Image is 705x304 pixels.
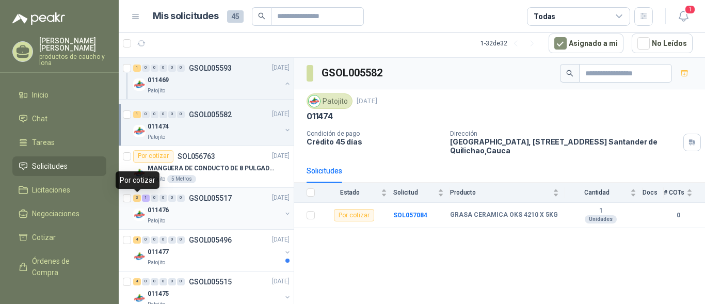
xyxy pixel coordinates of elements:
div: 0 [177,65,185,72]
span: Órdenes de Compra [32,255,97,278]
div: 0 [159,111,167,118]
div: 0 [159,65,167,72]
p: 011474 [148,122,169,132]
div: 1 [133,65,141,72]
div: 1 [133,111,141,118]
p: [DATE] [357,97,377,106]
p: Condición de pago [307,130,442,137]
th: Estado [321,183,393,203]
th: Solicitud [393,183,450,203]
span: Inicio [32,89,49,101]
p: GSOL005582 [189,111,232,118]
img: Company Logo [309,95,320,107]
div: 4 [133,236,141,244]
p: [DATE] [272,109,290,119]
a: Tareas [12,133,106,152]
span: Cantidad [565,189,628,196]
span: 1 [684,5,696,14]
h1: Mis solicitudes [153,9,219,24]
img: Company Logo [133,167,146,179]
div: 1 - 32 de 32 [480,35,540,52]
div: Patojito [307,93,352,109]
div: Por cotizar [116,171,159,189]
div: Solicitudes [307,165,342,177]
a: Órdenes de Compra [12,251,106,282]
p: [DATE] [272,235,290,245]
p: GSOL005515 [189,278,232,285]
p: Patojito [148,133,165,141]
p: [DATE] [272,151,290,161]
p: [DATE] [272,277,290,286]
a: Solicitudes [12,156,106,176]
span: Producto [450,189,551,196]
b: 0 [664,211,693,220]
div: Unidades [585,215,617,223]
th: Cantidad [565,183,643,203]
div: 0 [168,236,176,244]
span: Cotizar [32,232,56,243]
p: Patojito [148,87,165,95]
div: 0 [151,278,158,285]
p: [GEOGRAPHIC_DATA], [STREET_ADDRESS] Santander de Quilichao , Cauca [450,137,679,155]
p: 011469 [148,76,169,86]
p: [PERSON_NAME] [PERSON_NAME] [39,37,106,52]
p: MANGUERA DE CONDUCTO DE 8 PULGADAS DE ALAMBRE DE ACERO PU [148,164,276,173]
p: GSOL005517 [189,195,232,202]
p: productos de caucho y lona [39,54,106,66]
div: 0 [159,195,167,202]
p: 011477 [148,247,169,257]
img: Logo peakr [12,12,65,25]
button: 1 [674,7,693,26]
span: Negociaciones [32,208,79,219]
div: 0 [159,278,167,285]
span: Solicitudes [32,161,68,172]
th: Docs [643,183,664,203]
img: Company Logo [133,78,146,91]
span: Tareas [32,137,55,148]
div: 5 Metros [167,175,196,183]
a: Licitaciones [12,180,106,200]
div: 1 [142,195,150,202]
span: Solicitud [393,189,436,196]
div: 0 [168,278,176,285]
h3: GSOL005582 [322,65,384,81]
b: SOL057084 [393,212,427,219]
img: Company Logo [133,250,146,263]
div: Por cotizar [334,209,374,221]
div: 0 [177,195,185,202]
div: 3 [133,195,141,202]
button: Asignado a mi [549,34,623,53]
img: Company Logo [133,209,146,221]
div: 0 [142,65,150,72]
p: Patojito [148,259,165,267]
p: Crédito 45 días [307,137,442,146]
div: 0 [168,65,176,72]
div: 0 [151,65,158,72]
p: SOL056763 [178,153,215,160]
div: 0 [151,236,158,244]
div: 0 [142,111,150,118]
div: Todas [534,11,555,22]
a: 1 0 0 0 0 0 GSOL005593[DATE] Company Logo011469Patojito [133,62,292,95]
div: 0 [142,278,150,285]
a: 3 1 0 0 0 0 GSOL005517[DATE] Company Logo011476Patojito [133,192,292,225]
span: Chat [32,113,47,124]
button: No Leídos [632,34,693,53]
span: 45 [227,10,244,23]
p: 011475 [148,289,169,299]
div: 4 [133,278,141,285]
a: Por cotizarSOL056763[DATE] Company LogoMANGUERA DE CONDUCTO DE 8 PULGADAS DE ALAMBRE DE ACERO PUP... [119,146,294,188]
div: 0 [177,111,185,118]
p: Patojito [148,217,165,225]
div: 0 [159,236,167,244]
div: 0 [168,195,176,202]
span: Licitaciones [32,184,70,196]
b: GRASA CERAMICA OKS 4210 X 5KG [450,211,558,219]
img: Company Logo [133,125,146,137]
p: 011474 [307,111,333,122]
div: 0 [177,236,185,244]
th: # COTs [664,183,705,203]
a: Inicio [12,85,106,105]
a: 1 0 0 0 0 0 GSOL005582[DATE] Company Logo011474Patojito [133,108,292,141]
p: [DATE] [272,193,290,203]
